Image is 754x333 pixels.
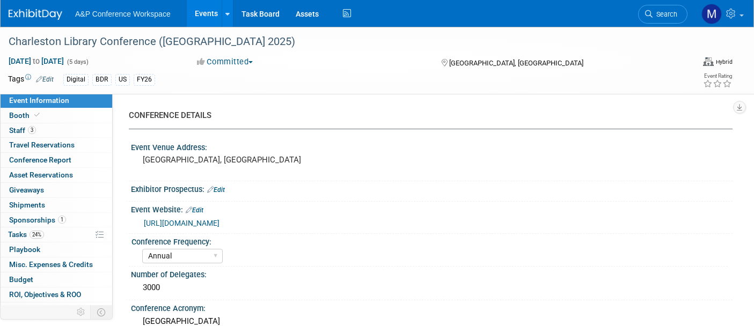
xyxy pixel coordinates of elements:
[9,126,36,135] span: Staff
[1,302,112,317] a: Attachments
[703,57,714,66] img: Format-Hybrid.png
[131,267,733,280] div: Number of Delegates:
[1,168,112,182] a: Asset Reservations
[449,59,583,67] span: [GEOGRAPHIC_DATA], [GEOGRAPHIC_DATA]
[653,10,677,18] span: Search
[9,96,69,105] span: Event Information
[131,234,728,247] div: Conference Frequency:
[1,138,112,152] a: Travel Reservations
[34,112,40,118] i: Booth reservation complete
[8,230,44,239] span: Tasks
[9,111,42,120] span: Booth
[1,183,112,197] a: Giveaways
[1,93,112,108] a: Event Information
[1,227,112,242] a: Tasks24%
[9,201,45,209] span: Shipments
[131,300,733,314] div: Conference Acronym:
[1,242,112,257] a: Playbook
[715,58,733,66] div: Hybrid
[625,56,733,72] div: Event Format
[9,245,40,254] span: Playbook
[207,186,225,194] a: Edit
[58,216,66,224] span: 1
[139,313,724,330] div: [GEOGRAPHIC_DATA]
[66,58,89,65] span: (5 days)
[31,57,41,65] span: to
[75,10,171,18] span: A&P Conference Workspace
[9,216,66,224] span: Sponsorships
[92,74,112,85] div: BDR
[9,260,93,269] span: Misc. Expenses & Credits
[1,213,112,227] a: Sponsorships1
[1,198,112,212] a: Shipments
[91,305,113,319] td: Toggle Event Tabs
[9,171,73,179] span: Asset Reservations
[1,257,112,272] a: Misc. Expenses & Credits
[115,74,130,85] div: US
[9,275,33,284] span: Budget
[9,9,62,20] img: ExhibitDay
[72,305,91,319] td: Personalize Event Tab Strip
[131,181,733,195] div: Exhibitor Prospectus:
[9,290,81,299] span: ROI, Objectives & ROO
[129,110,724,121] div: CONFERENCE DETAILS
[30,231,44,239] span: 24%
[28,126,36,134] span: 3
[1,272,112,287] a: Budget
[139,279,724,296] div: 3000
[131,139,733,153] div: Event Venue Address:
[8,73,54,86] td: Tags
[638,5,687,24] a: Search
[5,32,671,51] div: Charleston Library Conference ([GEOGRAPHIC_DATA] 2025)
[186,206,203,214] a: Edit
[1,153,112,167] a: Conference Report
[9,186,44,194] span: Giveaways
[9,156,71,164] span: Conference Report
[9,305,52,314] span: Attachments
[703,56,733,66] div: Event Format
[8,56,64,66] span: [DATE] [DATE]
[36,76,54,83] a: Edit
[144,219,219,227] a: [URL][DOMAIN_NAME]
[193,56,257,68] button: Committed
[63,74,89,85] div: Digital
[1,123,112,138] a: Staff3
[701,4,722,24] img: Michelle Kelly
[1,287,112,302] a: ROI, Objectives & ROO
[9,140,75,149] span: Travel Reservations
[134,74,155,85] div: FY26
[1,108,112,123] a: Booth
[703,73,732,79] div: Event Rating
[143,155,370,165] pre: [GEOGRAPHIC_DATA], [GEOGRAPHIC_DATA]
[131,202,733,216] div: Event Website:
